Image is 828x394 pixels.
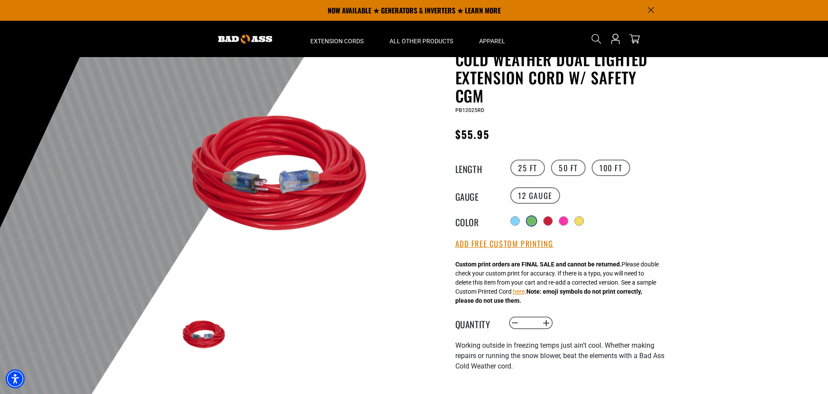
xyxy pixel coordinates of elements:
label: 50 FT [551,160,586,176]
a: cart [628,34,641,44]
label: 100 FT [592,160,630,176]
strong: Custom print orders are FINAL SALE and cannot be returned. [455,261,622,268]
summary: Search [590,32,603,46]
label: Quantity [455,317,499,329]
label: 25 FT [510,160,545,176]
span: PB12025RD [455,107,484,113]
label: 12 Gauge [510,187,560,204]
div: Please double check your custom print for accuracy. If there is a typo, you will need to delete t... [455,260,659,305]
img: Bad Ass Extension Cords [218,35,272,44]
summary: All Other Products [377,21,466,57]
span: Extension Cords [310,37,364,45]
span: $55.95 [455,126,490,142]
legend: Gauge [455,190,499,201]
span: All Other Products [390,37,453,45]
button: here [513,287,525,296]
img: Red [180,72,389,281]
summary: Apparel [466,21,518,57]
span: Working outside in freezing temps just ain’t cool. Whether making repairs or running the snow blo... [455,341,664,370]
button: Add Free Custom Printing [455,239,554,249]
img: Red [180,310,230,360]
strong: Note: emoji symbols do not print correctly, please do not use them. [455,288,642,304]
legend: Color [455,215,499,227]
h1: Cold Weather Dual Lighted Extension Cord w/ Safety CGM [455,50,667,105]
summary: Extension Cords [297,21,377,57]
div: Accessibility Menu [6,369,25,388]
legend: Length [455,162,499,173]
a: Open this option [609,21,622,57]
span: Apparel [479,37,505,45]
